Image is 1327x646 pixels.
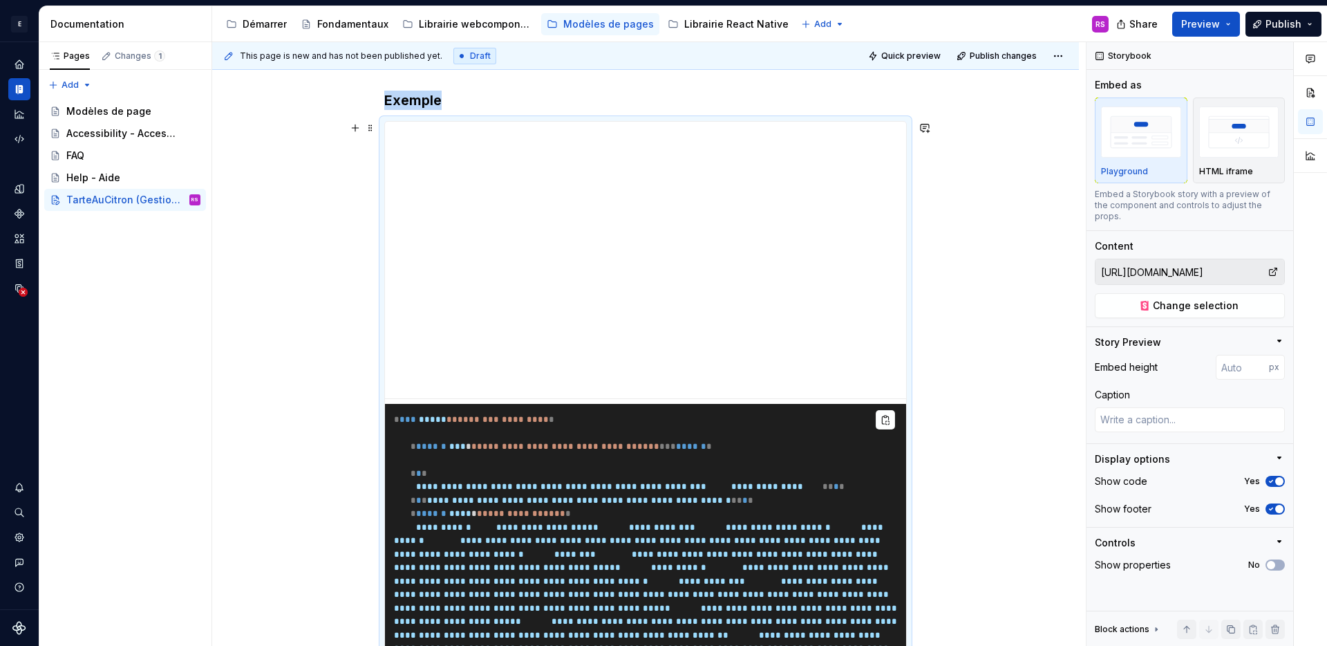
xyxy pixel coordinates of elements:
[8,551,30,573] button: Contact support
[1095,452,1170,466] div: Display options
[1248,560,1260,571] label: No
[8,78,30,100] a: Documentation
[1095,620,1162,639] div: Block actions
[1181,17,1220,31] span: Preview
[240,50,442,62] span: This page is new and has not been published yet.
[1095,98,1187,183] button: placeholderPlayground
[1095,624,1149,635] div: Block actions
[8,53,30,75] a: Home
[864,46,947,66] button: Quick preview
[1095,388,1130,402] div: Caption
[295,13,394,35] a: Fondamentaux
[12,621,26,635] svg: Supernova Logo
[662,13,794,35] a: Librairie React Native
[541,13,659,35] a: Modèles de pages
[1095,360,1158,374] div: Embed height
[1101,166,1148,177] p: Playground
[220,13,292,35] a: Démarrer
[44,189,206,211] a: TarteAuCitron (Gestionnaire de cookies)RS
[1095,335,1285,349] button: Story Preview
[8,203,30,225] a: Components
[8,103,30,125] a: Analytics
[1269,362,1279,373] p: px
[66,193,180,207] div: TarteAuCitron (Gestionnaire de cookies)
[44,75,96,95] button: Add
[1245,12,1321,37] button: Publish
[384,91,907,110] h3: Exemple
[1265,17,1301,31] span: Publish
[1095,502,1151,516] div: Show footer
[797,15,849,34] button: Add
[1216,355,1269,380] input: Auto
[1109,12,1167,37] button: Share
[1129,17,1158,31] span: Share
[684,17,789,31] div: Librairie React Native
[8,228,30,250] a: Assets
[1095,452,1285,466] button: Display options
[1095,239,1133,253] div: Content
[66,104,151,118] div: Modèles de page
[115,50,165,62] div: Changes
[44,145,206,167] a: FAQ
[8,526,30,548] a: Settings
[44,100,206,211] div: Page tree
[970,50,1037,62] span: Publish changes
[62,80,79,91] span: Add
[44,100,206,122] a: Modèles de page
[470,50,491,62] span: Draft
[1101,107,1181,157] img: placeholder
[8,178,30,200] a: Design tokens
[44,122,206,145] a: Accessibility - Accessibilité
[8,128,30,150] a: Code automation
[1244,504,1260,515] label: Yes
[44,167,206,189] a: Help - Aide
[8,252,30,275] a: Storybook stories
[1153,299,1239,313] span: Change selection
[1095,189,1285,222] div: Embed a Storybook story with a preview of the component and controls to adjust the props.
[397,13,538,35] a: Librairie webcomponents
[563,17,654,31] div: Modèles de pages
[11,16,28,33] div: E
[1193,98,1286,183] button: placeholderHTML iframe
[1095,19,1105,30] div: RS
[419,17,533,31] div: Librairie webcomponents
[317,17,388,31] div: Fondamentaux
[1095,536,1285,550] button: Controls
[1095,536,1136,550] div: Controls
[1095,474,1147,488] div: Show code
[1199,107,1279,157] img: placeholder
[881,50,941,62] span: Quick preview
[1095,78,1142,92] div: Embed as
[814,19,831,30] span: Add
[1095,558,1171,572] div: Show properties
[8,501,30,524] button: Search ⌘K
[66,171,120,185] div: Help - Aide
[8,277,30,299] a: Data sources
[50,17,206,31] div: Documentation
[50,50,90,62] div: Pages
[3,9,36,39] button: E
[1095,293,1285,318] button: Change selection
[1172,12,1240,37] button: Preview
[8,477,30,499] button: Notifications
[220,10,794,38] div: Page tree
[66,127,180,140] div: Accessibility - Accessibilité
[1199,166,1253,177] p: HTML iframe
[154,50,165,62] span: 1
[66,149,84,163] div: FAQ
[1095,335,1161,349] div: Story Preview
[243,17,287,31] div: Démarrer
